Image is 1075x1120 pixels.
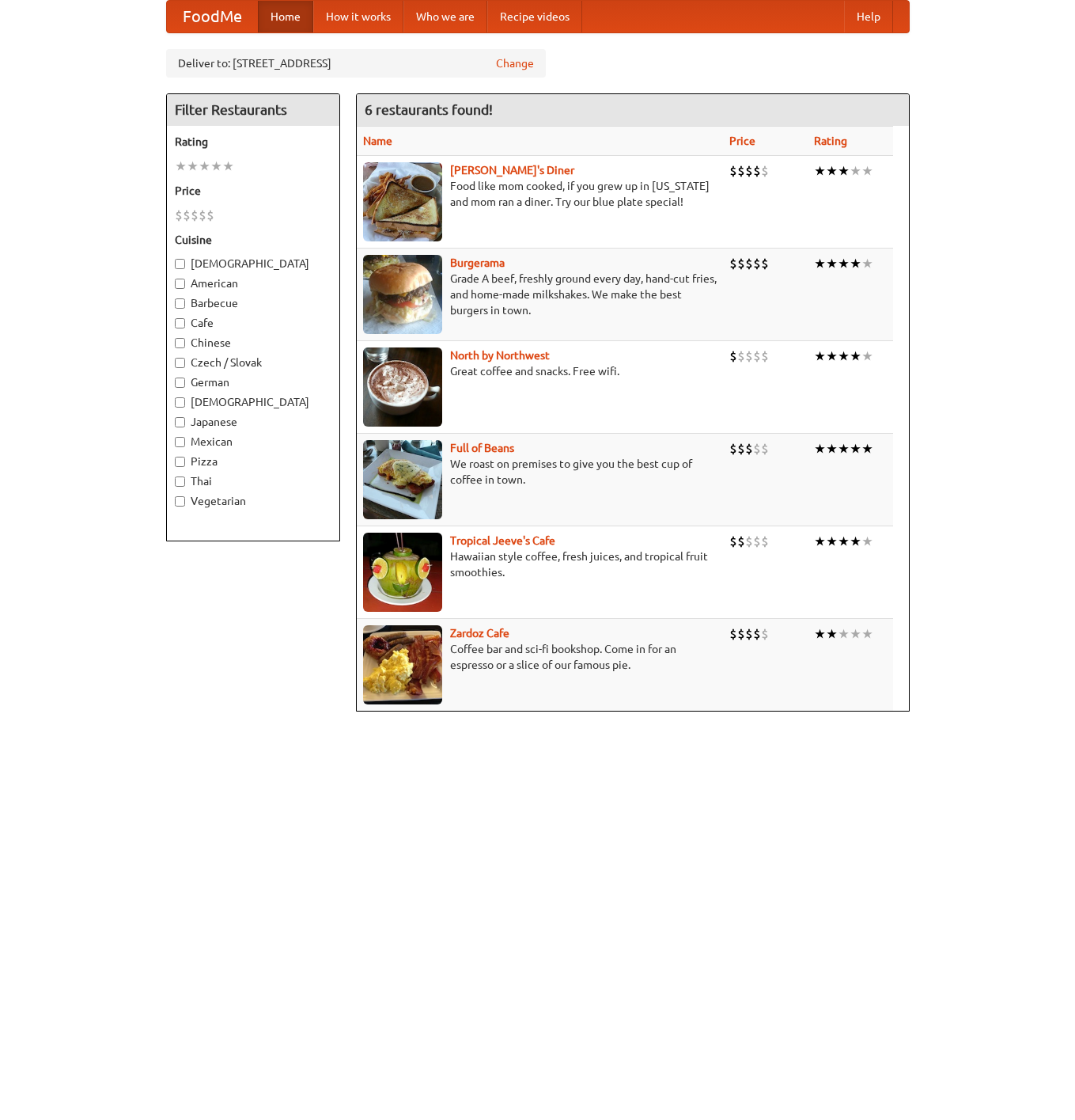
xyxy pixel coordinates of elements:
[761,347,769,365] li: $
[175,158,187,175] li: ★
[175,457,185,467] input: Pizza
[737,625,745,643] li: $
[175,434,331,450] label: Mexican
[191,207,199,224] li: $
[729,440,737,457] li: $
[745,255,753,272] li: $
[814,162,826,180] li: ★
[838,533,850,550] li: ★
[363,533,442,612] img: jeeves.jpg
[729,255,737,272] li: $
[175,256,331,271] label: [DEMOGRAPHIC_DATA]
[175,232,331,248] h5: Cuisine
[850,255,861,272] li: ★
[838,440,850,457] li: ★
[729,625,737,643] li: $
[761,255,769,272] li: $
[187,158,199,175] li: ★
[175,315,331,331] label: Cafe
[850,533,861,550] li: ★
[450,349,550,362] a: North by Northwest
[313,1,403,32] a: How it works
[175,496,185,507] input: Vegetarian
[826,162,838,180] li: ★
[814,347,826,365] li: ★
[753,162,761,180] li: $
[363,135,392,147] a: Name
[861,440,873,457] li: ★
[175,397,185,408] input: [DEMOGRAPHIC_DATA]
[761,533,769,550] li: $
[363,549,717,580] p: Hawaiian style coffee, fresh juices, and tropical fruit smoothies.
[826,255,838,272] li: ★
[826,347,838,365] li: ★
[363,347,442,427] img: north.jpg
[450,164,574,177] a: [PERSON_NAME]'s Diner
[175,259,185,269] input: [DEMOGRAPHIC_DATA]
[175,338,185,348] input: Chinese
[861,625,873,643] li: ★
[729,347,737,365] li: $
[737,533,745,550] li: $
[363,440,442,519] img: beans.jpg
[826,440,838,457] li: ★
[450,256,505,269] a: Burgerama
[745,533,753,550] li: $
[729,162,737,180] li: $
[175,275,331,291] label: American
[363,255,442,334] img: burgerama.jpg
[363,456,717,488] p: We roast on premises to give you the best cup of coffee in town.
[761,440,769,457] li: $
[838,625,850,643] li: ★
[729,533,737,550] li: $
[761,162,769,180] li: $
[199,158,210,175] li: ★
[175,473,331,489] label: Thai
[838,255,850,272] li: ★
[199,207,206,224] li: $
[175,279,185,289] input: American
[450,627,509,640] a: Zardoz Cafe
[826,533,838,550] li: ★
[814,533,826,550] li: ★
[737,347,745,365] li: $
[861,162,873,180] li: ★
[210,158,222,175] li: ★
[814,135,847,147] a: Rating
[761,625,769,643] li: $
[450,442,514,454] b: Full of Beans
[175,335,331,351] label: Chinese
[745,162,753,180] li: $
[175,394,331,410] label: [DEMOGRAPHIC_DATA]
[753,440,761,457] li: $
[487,1,582,32] a: Recipe videos
[175,298,185,309] input: Barbecue
[814,625,826,643] li: ★
[175,417,185,427] input: Japanese
[838,162,850,180] li: ★
[753,625,761,643] li: $
[450,534,555,547] a: Tropical Jeeve's Cafe
[363,363,717,379] p: Great coffee and snacks. Free wifi.
[175,476,185,487] input: Thai
[167,94,339,126] h4: Filter Restaurants
[838,347,850,365] li: ★
[363,162,442,241] img: sallys.jpg
[850,347,861,365] li: ★
[496,55,534,71] a: Change
[175,378,185,388] input: German
[814,255,826,272] li: ★
[167,1,258,32] a: FoodMe
[753,533,761,550] li: $
[737,255,745,272] li: $
[175,183,331,199] h5: Price
[175,207,183,224] li: $
[175,318,185,328] input: Cafe
[183,207,191,224] li: $
[175,414,331,430] label: Japanese
[363,625,442,704] img: zardoz.jpg
[753,347,761,365] li: $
